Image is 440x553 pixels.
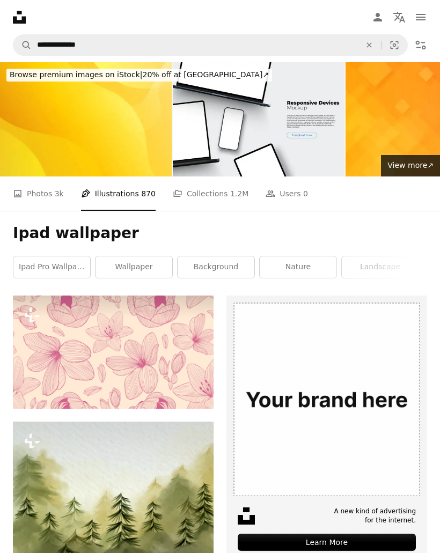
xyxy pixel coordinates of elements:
button: Filters [410,34,431,56]
a: ipad pro wallpaper [13,256,90,278]
a: Log in / Sign up [367,6,388,28]
a: Stylish hand-drawn illustration with plants and leaves. Background in pink and beige colors. Vint... [13,347,214,357]
button: Language [388,6,410,28]
img: file-1631678316303-ed18b8b5cb9cimage [238,507,255,525]
span: 0 [303,188,308,200]
button: Menu [410,6,431,28]
h1: Ipad wallpaper [13,224,427,243]
a: wallpaper [96,256,172,278]
img: Stylish hand-drawn illustration with plants and leaves. Background in pink and beige colors. Vint... [13,296,214,408]
a: background [178,256,254,278]
span: 3k [55,188,64,200]
form: Find visuals sitewide [13,34,408,56]
a: Photos 3k [13,176,64,211]
a: nature [260,256,336,278]
span: 20% off at [GEOGRAPHIC_DATA] ↗ [10,70,269,79]
img: Modern Responsive Devices Mockup, Laptops, Tablet Computer, Smartphone [173,62,344,176]
a: View more↗ [381,155,440,176]
a: Collections 1.2M [173,176,248,211]
a: Home — Unsplash [13,11,26,24]
div: Learn More [238,534,416,551]
button: Search Unsplash [13,35,32,55]
a: Users 0 [266,176,308,211]
button: Visual search [382,35,407,55]
span: Browse premium images on iStock | [10,70,142,79]
span: View more ↗ [387,161,434,169]
button: Clear [357,35,381,55]
span: 1.2M [230,188,248,200]
span: A new kind of advertising for the internet. [334,507,416,525]
img: file-1635990775102-c9800842e1cdimage [226,296,427,496]
a: landscape [342,256,419,278]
